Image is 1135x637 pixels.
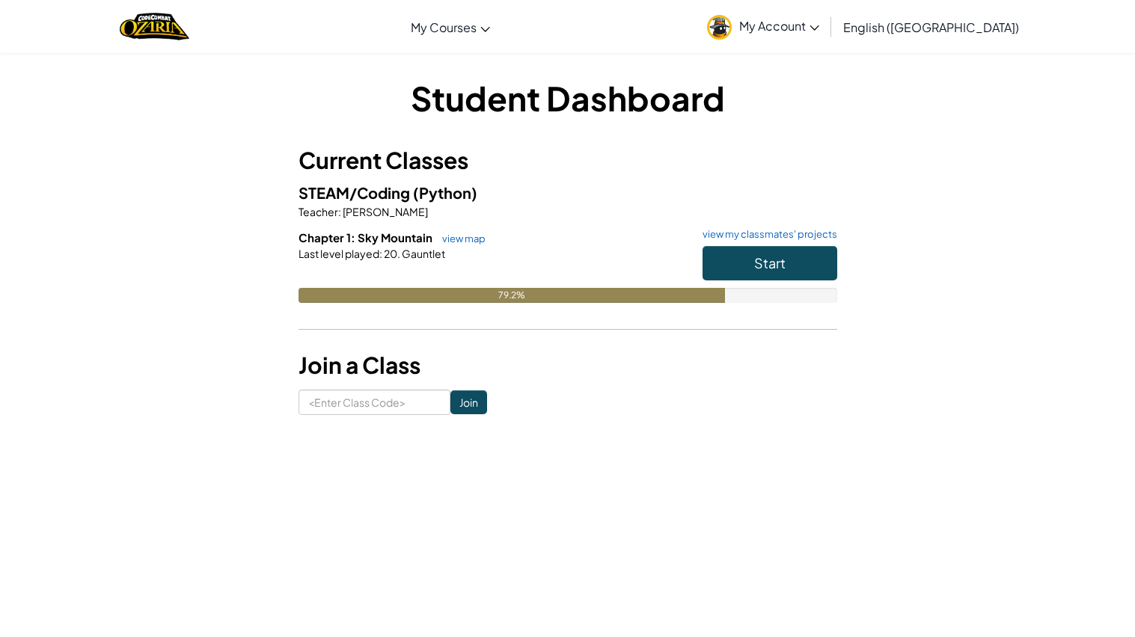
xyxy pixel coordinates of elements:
h3: Join a Class [299,348,837,382]
a: view my classmates' projects [695,230,837,239]
h1: Student Dashboard [299,75,837,121]
a: view map [435,233,486,244]
input: Join [450,390,487,414]
h3: Current Classes [299,144,837,177]
button: Start [703,246,837,280]
span: : [379,247,382,260]
a: My Courses [403,7,498,47]
span: Chapter 1: Sky Mountain [299,230,435,244]
span: Last level played [299,247,379,260]
span: Teacher [299,205,338,218]
span: My Account [739,18,819,34]
span: Gauntlet [400,247,445,260]
span: English ([GEOGRAPHIC_DATA]) [843,19,1019,35]
a: English ([GEOGRAPHIC_DATA]) [836,7,1027,47]
img: Home [120,11,189,42]
span: Start [754,254,786,271]
span: My Courses [411,19,477,35]
input: <Enter Class Code> [299,390,450,415]
span: STEAM/Coding [299,183,413,202]
img: avatar [707,15,732,40]
span: [PERSON_NAME] [341,205,428,218]
span: : [338,205,341,218]
a: Ozaria by CodeCombat logo [120,11,189,42]
a: My Account [700,3,827,50]
div: 79.2% [299,288,725,303]
span: (Python) [413,183,477,202]
span: 20. [382,247,400,260]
